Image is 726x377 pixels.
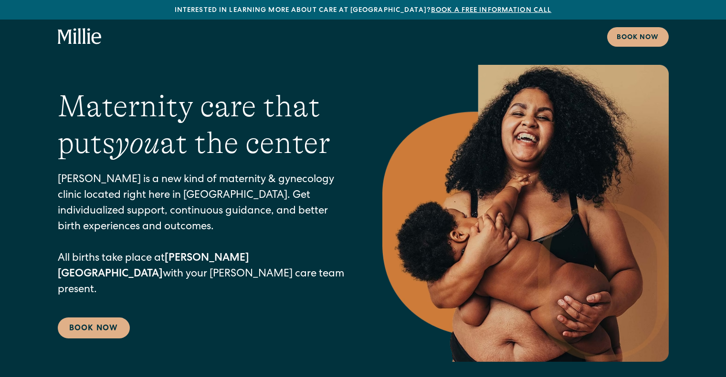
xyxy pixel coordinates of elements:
a: Book now [607,27,669,47]
p: [PERSON_NAME] is a new kind of maternity & gynecology clinic located right here in [GEOGRAPHIC_DA... [58,173,344,298]
a: home [58,28,102,45]
h1: Maternity care that puts at the center [58,88,344,162]
img: Smiling mother with her baby in arms, celebrating body positivity and the nurturing bond of postp... [382,65,669,362]
em: you [115,126,160,160]
a: Book Now [58,317,130,338]
div: Book now [617,33,659,43]
a: Book a free information call [431,7,551,14]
